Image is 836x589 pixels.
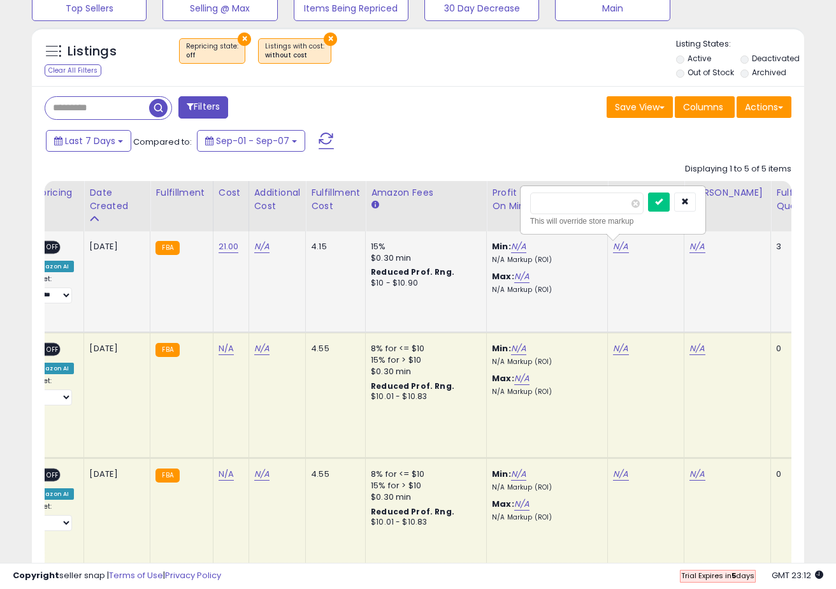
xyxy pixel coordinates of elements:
[311,241,356,252] div: 4.15
[254,468,270,481] a: N/A
[371,241,477,252] div: 15%
[186,51,238,60] div: off
[681,571,754,581] span: Trial Expires in days
[492,286,598,294] p: N/A Markup (ROI)
[688,53,711,64] label: Active
[511,342,526,355] a: N/A
[731,571,736,581] b: 5
[492,468,511,480] b: Min:
[752,67,786,78] label: Archived
[492,388,598,396] p: N/A Markup (ROI)
[155,241,179,255] small: FBA
[254,342,270,355] a: N/A
[371,354,477,366] div: 15% for > $10
[178,96,228,119] button: Filters
[29,261,74,272] div: Amazon AI
[165,569,221,581] a: Privacy Policy
[29,488,74,500] div: Amazon AI
[65,135,115,147] span: Last 7 Days
[254,240,270,253] a: N/A
[133,136,192,148] span: Compared to:
[776,186,820,213] div: Fulfillable Quantity
[514,270,530,283] a: N/A
[29,186,78,200] div: Repricing
[613,342,628,355] a: N/A
[371,381,454,391] b: Reduced Prof. Rng.
[155,186,207,200] div: Fulfillment
[689,468,705,481] a: N/A
[689,342,705,355] a: N/A
[492,358,598,367] p: N/A Markup (ROI)
[371,366,477,377] div: $0.30 min
[219,468,234,481] a: N/A
[371,278,477,289] div: $10 - $10.90
[13,569,59,581] strong: Copyright
[265,51,324,60] div: without cost
[186,41,238,61] span: Repricing state :
[46,130,131,152] button: Last 7 Days
[371,391,477,402] div: $10.01 - $10.83
[689,186,765,200] div: [PERSON_NAME]
[29,502,74,531] div: Preset:
[752,53,800,64] label: Deactivated
[492,372,514,384] b: Max:
[155,343,179,357] small: FBA
[607,96,673,118] button: Save View
[238,33,251,46] button: ×
[311,469,356,480] div: 4.55
[511,468,526,481] a: N/A
[43,470,63,481] span: OFF
[311,186,360,213] div: Fulfillment Cost
[492,240,511,252] b: Min:
[776,241,816,252] div: 3
[492,186,602,213] div: Profit [PERSON_NAME] on Min/Max
[29,377,74,405] div: Preset:
[514,372,530,385] a: N/A
[688,67,734,78] label: Out of Stock
[89,241,140,252] div: [DATE]
[371,186,481,200] div: Amazon Fees
[492,483,598,492] p: N/A Markup (ROI)
[219,342,234,355] a: N/A
[254,186,301,213] div: Additional Cost
[219,240,239,253] a: 21.00
[265,41,324,61] span: Listings with cost :
[371,469,477,480] div: 8% for <= $10
[371,343,477,354] div: 8% for <= $10
[216,135,289,147] span: Sep-01 - Sep-07
[371,491,477,503] div: $0.30 min
[43,344,63,355] span: OFF
[683,101,723,113] span: Columns
[109,569,163,581] a: Terms of Use
[530,215,696,228] div: This will override store markup
[675,96,735,118] button: Columns
[371,266,454,277] b: Reduced Prof. Rng.
[776,343,816,354] div: 0
[197,130,305,152] button: Sep-01 - Sep-07
[613,468,628,481] a: N/A
[685,163,791,175] div: Displaying 1 to 5 of 5 items
[511,240,526,253] a: N/A
[89,343,140,354] div: [DATE]
[492,513,598,522] p: N/A Markup (ROI)
[772,569,823,581] span: 2025-09-15 23:12 GMT
[89,469,140,480] div: [DATE]
[613,240,628,253] a: N/A
[492,256,598,265] p: N/A Markup (ROI)
[737,96,791,118] button: Actions
[676,38,804,50] p: Listing States:
[29,275,74,303] div: Preset:
[311,343,356,354] div: 4.55
[492,342,511,354] b: Min:
[492,270,514,282] b: Max:
[324,33,337,46] button: ×
[219,186,243,200] div: Cost
[68,43,117,61] h5: Listings
[514,498,530,511] a: N/A
[776,469,816,480] div: 0
[371,517,477,528] div: $10.01 - $10.83
[155,469,179,483] small: FBA
[45,64,101,76] div: Clear All Filters
[689,240,705,253] a: N/A
[29,363,74,374] div: Amazon AI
